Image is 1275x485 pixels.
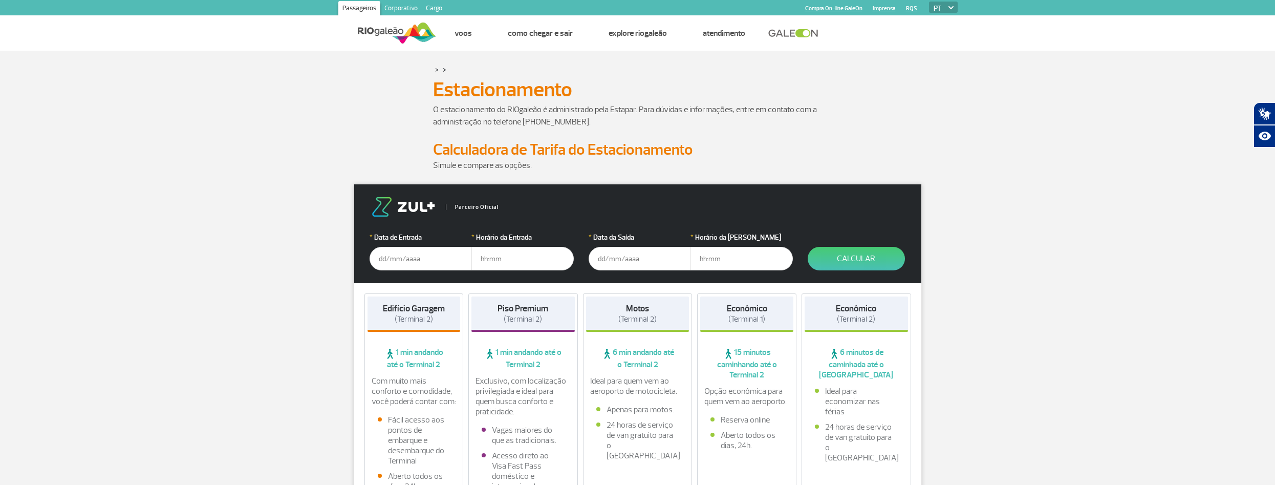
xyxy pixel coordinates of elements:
label: Horário da [PERSON_NAME] [690,232,793,243]
a: Corporativo [380,1,422,17]
span: 1 min andando até o Terminal 2 [368,347,461,370]
strong: Piso Premium [498,303,548,314]
label: Data de Entrada [370,232,472,243]
input: dd/mm/aaaa [370,247,472,270]
a: Passageiros [338,1,380,17]
span: (Terminal 2) [618,314,657,324]
a: Explore RIOgaleão [609,28,667,38]
span: 6 min andando até o Terminal 2 [586,347,689,370]
span: (Terminal 2) [395,314,433,324]
span: 1 min andando até o Terminal 2 [471,347,575,370]
strong: Motos [626,303,649,314]
a: Como chegar e sair [508,28,573,38]
h2: Calculadora de Tarifa do Estacionamento [433,140,842,159]
span: 15 minutos caminhando até o Terminal 2 [700,347,793,380]
a: Voos [455,28,472,38]
a: Imprensa [873,5,896,12]
p: Simule e compare as opções. [433,159,842,172]
p: Com muito mais conforto e comodidade, você poderá contar com: [372,376,457,407]
input: hh:mm [690,247,793,270]
a: Atendimento [703,28,745,38]
a: Cargo [422,1,446,17]
span: Parceiro Oficial [446,204,499,210]
span: (Terminal 1) [728,314,765,324]
span: (Terminal 2) [504,314,542,324]
div: Plugin de acessibilidade da Hand Talk. [1254,102,1275,147]
img: logo-zul.png [370,197,437,217]
strong: Econômico [836,303,876,314]
strong: Edifício Garagem [383,303,445,314]
li: Ideal para economizar nas férias [815,386,898,417]
li: Vagas maiores do que as tradicionais. [482,425,565,446]
button: Abrir recursos assistivos. [1254,125,1275,147]
span: (Terminal 2) [837,314,875,324]
p: O estacionamento do RIOgaleão é administrado pela Estapar. Para dúvidas e informações, entre em c... [433,103,842,128]
label: Horário da Entrada [471,232,574,243]
label: Data da Saída [589,232,691,243]
a: Compra On-line GaleOn [805,5,862,12]
p: Exclusivo, com localização privilegiada e ideal para quem busca conforto e praticidade. [476,376,571,417]
li: Aberto todos os dias, 24h. [710,430,783,451]
input: dd/mm/aaaa [589,247,691,270]
li: Fácil acesso aos pontos de embarque e desembarque do Terminal [378,415,450,466]
span: 6 minutos de caminhada até o [GEOGRAPHIC_DATA] [805,347,908,380]
li: 24 horas de serviço de van gratuito para o [GEOGRAPHIC_DATA] [815,422,898,463]
button: Abrir tradutor de língua de sinais. [1254,102,1275,125]
li: 24 horas de serviço de van gratuito para o [GEOGRAPHIC_DATA] [596,420,679,461]
h1: Estacionamento [433,81,842,98]
a: > [443,64,446,75]
strong: Econômico [727,303,767,314]
li: Apenas para motos. [596,405,679,415]
li: Reserva online [710,415,783,425]
p: Opção econômica para quem vem ao aeroporto. [704,386,789,407]
input: hh:mm [471,247,574,270]
a: > [435,64,439,75]
p: Ideal para quem vem ao aeroporto de motocicleta. [590,376,685,396]
button: Calcular [808,247,905,270]
a: RQS [906,5,917,12]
